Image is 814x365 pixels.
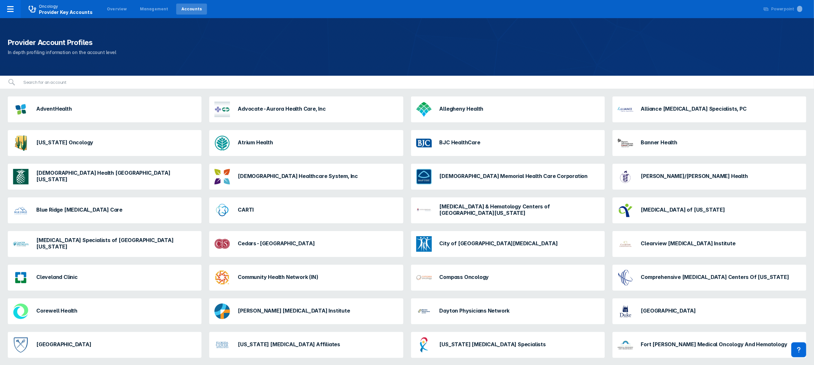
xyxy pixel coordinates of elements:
[36,274,78,280] h3: Cleveland Clinic
[214,304,230,319] img: dana-farber.png
[13,169,29,184] img: baptist-health-south-florida.png
[238,307,350,314] h3: [PERSON_NAME] [MEDICAL_DATA] Institute
[8,197,201,223] a: Blue Ridge [MEDICAL_DATA] Care
[641,274,789,280] h3: Comprehensive [MEDICAL_DATA] Centers Of [US_STATE]
[8,49,806,56] p: In depth profiling information on the account level
[209,164,403,190] a: [DEMOGRAPHIC_DATA] Healthcare System, Inc
[613,298,806,324] a: [GEOGRAPHIC_DATA]
[8,96,201,122] a: AdventHealth
[13,102,29,117] img: adventhealth.png
[771,6,802,12] div: Powerpoint
[36,170,196,182] h3: [DEMOGRAPHIC_DATA] Health [GEOGRAPHIC_DATA][US_STATE]
[36,237,196,250] h3: [MEDICAL_DATA] Specialists of [GEOGRAPHIC_DATA][US_STATE]
[411,164,605,190] a: [DEMOGRAPHIC_DATA] Memorial Health Care Corporation
[613,332,806,358] a: Fort [PERSON_NAME] Medical Oncology And Hematology
[214,270,230,285] img: community-health-network-in.png
[618,270,633,285] img: comprehensive-cancer-centers-of-nevada.png
[440,307,510,314] h3: Dayton Physicians Network
[13,135,29,151] img: az-oncology-associates.png
[36,105,72,112] h3: AdventHealth
[214,203,230,218] img: carti.png
[791,342,806,357] div: Contact Support
[39,9,93,15] span: Provider Key Accounts
[613,265,806,291] a: Comprehensive [MEDICAL_DATA] Centers Of [US_STATE]
[36,307,77,314] h3: Corewell Health
[618,102,633,117] img: alliance-cancer-specialists.png
[416,169,432,184] img: baptist-memorial-health-care-corporation.png
[238,274,318,280] h3: Community Health Network (IN)
[214,169,230,184] img: baptist-healthcare-system.png
[36,341,91,348] h3: [GEOGRAPHIC_DATA]
[13,337,29,353] img: emory.png
[19,76,236,89] input: Search for an account
[411,265,605,291] a: Compass Oncology
[102,4,132,15] a: Overview
[8,130,201,156] a: [US_STATE] Oncology
[209,130,403,156] a: Atrium Health
[209,197,403,223] a: CARTI
[181,6,202,12] div: Accounts
[8,231,201,257] a: [MEDICAL_DATA] Specialists of [GEOGRAPHIC_DATA][US_STATE]
[641,240,736,247] h3: Clearview [MEDICAL_DATA] Institute
[613,96,806,122] a: Alliance [MEDICAL_DATA] Specialists, PC
[13,270,29,285] img: cleveland-clinic.png
[641,307,696,314] h3: [GEOGRAPHIC_DATA]
[613,231,806,257] a: Clearview [MEDICAL_DATA] Institute
[440,105,484,112] h3: Allegheny Health
[209,265,403,291] a: Community Health Network (IN)
[440,203,600,216] h3: [MEDICAL_DATA] & Hematology Centers of [GEOGRAPHIC_DATA][US_STATE]
[618,337,633,353] img: fort-wayne-medical-oncology.png
[618,169,633,184] img: beth-israel-deaconess.png
[209,231,403,257] a: Cedars-[GEOGRAPHIC_DATA]
[416,135,432,151] img: bjc-healthcare.png
[238,341,340,348] h3: [US_STATE] [MEDICAL_DATA] Affiliates
[618,203,633,218] img: cancer-center-of-ks.png
[135,4,174,15] a: Management
[411,332,605,358] a: [US_STATE] [MEDICAL_DATA] Specialists
[440,240,558,247] h3: City of [GEOGRAPHIC_DATA][MEDICAL_DATA]
[209,96,403,122] a: Advocate-Aurora Health Care, Inc
[13,304,29,319] img: corewell-health.png
[613,197,806,223] a: [MEDICAL_DATA] of [US_STATE]
[618,135,633,151] img: banner-md-anderson.png
[641,173,748,179] h3: [PERSON_NAME]/[PERSON_NAME] Health
[176,4,207,15] a: Accounts
[238,139,273,146] h3: Atrium Health
[416,337,432,353] img: florida-cancer-specialists.png
[618,236,633,252] img: clearview-cancer-institute.png
[209,298,403,324] a: [PERSON_NAME] [MEDICAL_DATA] Institute
[107,6,127,12] div: Overview
[214,236,230,252] img: cedars-sinai-medical-center.png
[613,164,806,190] a: [PERSON_NAME]/[PERSON_NAME] Health
[641,341,787,348] h3: Fort [PERSON_NAME] Medical Oncology And Hematology
[238,105,326,112] h3: Advocate-Aurora Health Care, Inc
[613,130,806,156] a: Banner Health
[8,38,806,47] h1: Provider Account Profiles
[416,203,432,218] img: cancer-and-hematology-centers-of-western-mi.png
[411,96,605,122] a: Allegheny Health
[416,102,432,117] img: allegheny-general-hospital.png
[238,173,358,179] h3: [DEMOGRAPHIC_DATA] Healthcare System, Inc
[214,135,230,151] img: atrium-health.png
[440,139,480,146] h3: BJC HealthCare
[416,270,432,285] img: compass-oncology.png
[641,139,677,146] h3: Banner Health
[238,206,254,213] h3: CARTI
[214,102,230,117] img: advocate-aurora.png
[440,341,546,348] h3: [US_STATE] [MEDICAL_DATA] Specialists
[416,304,432,319] img: dayton-physicians-network.png
[411,130,605,156] a: BJC HealthCare
[209,332,403,358] a: [US_STATE] [MEDICAL_DATA] Affiliates
[8,298,201,324] a: Corewell Health
[8,164,201,190] a: [DEMOGRAPHIC_DATA] Health [GEOGRAPHIC_DATA][US_STATE]
[411,231,605,257] a: City of [GEOGRAPHIC_DATA][MEDICAL_DATA]
[411,298,605,324] a: Dayton Physicians Network
[8,332,201,358] a: [GEOGRAPHIC_DATA]
[618,304,633,319] img: duke.png
[39,4,58,9] p: Oncology
[641,105,747,112] h3: Alliance [MEDICAL_DATA] Specialists, PC
[416,236,432,252] img: city-hope.png
[13,236,29,252] img: cancer-specialists-of-north-fl.png
[214,337,230,353] img: florida-cancer-affiliates.png
[440,274,489,280] h3: Compass Oncology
